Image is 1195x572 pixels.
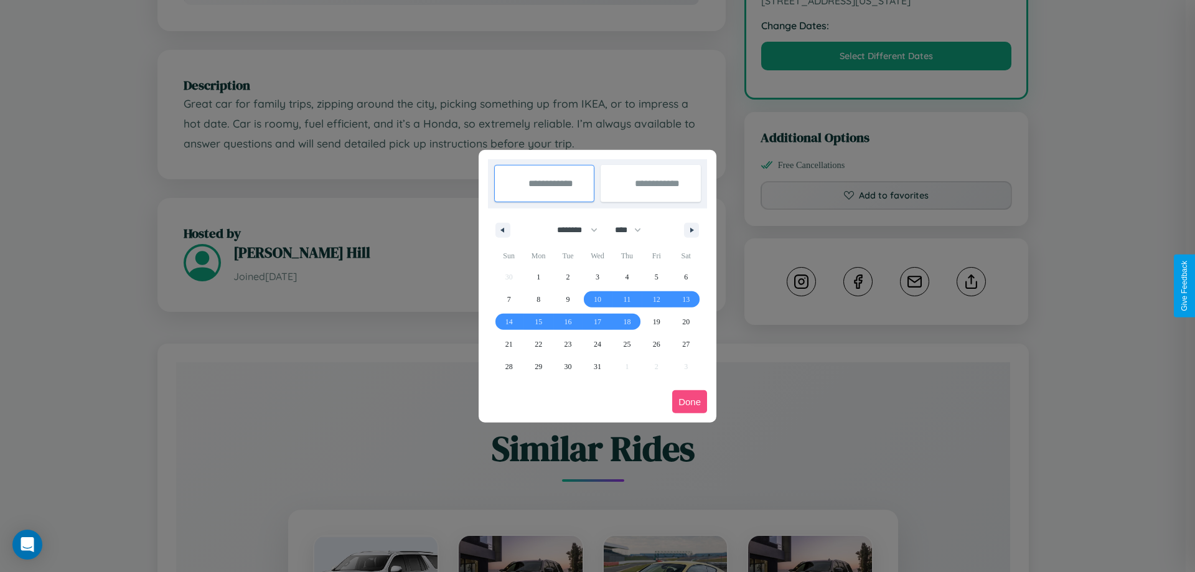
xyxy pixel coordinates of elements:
button: 9 [553,288,583,311]
button: 12 [642,288,671,311]
button: 1 [523,266,553,288]
span: 10 [594,288,601,311]
button: 4 [612,266,642,288]
span: 20 [682,311,690,333]
button: 26 [642,333,671,355]
span: 19 [653,311,660,333]
span: 23 [565,333,572,355]
span: Sun [494,246,523,266]
span: 5 [655,266,658,288]
button: 28 [494,355,523,378]
button: 11 [612,288,642,311]
button: 3 [583,266,612,288]
button: 8 [523,288,553,311]
span: 24 [594,333,601,355]
span: 21 [505,333,513,355]
button: 18 [612,311,642,333]
span: Mon [523,246,553,266]
span: 4 [625,266,629,288]
button: 19 [642,311,671,333]
button: 21 [494,333,523,355]
span: Sat [672,246,701,266]
button: 20 [672,311,701,333]
span: 7 [507,288,511,311]
span: 13 [682,288,690,311]
button: 14 [494,311,523,333]
span: 16 [565,311,572,333]
div: Open Intercom Messenger [12,530,42,560]
span: 17 [594,311,601,333]
button: 6 [672,266,701,288]
span: Thu [612,246,642,266]
span: 25 [623,333,630,355]
button: 30 [553,355,583,378]
button: 27 [672,333,701,355]
span: 14 [505,311,513,333]
span: 6 [684,266,688,288]
span: 2 [566,266,570,288]
span: 9 [566,288,570,311]
button: 24 [583,333,612,355]
button: 29 [523,355,553,378]
span: 12 [653,288,660,311]
button: 25 [612,333,642,355]
span: 18 [623,311,630,333]
div: Give Feedback [1180,261,1189,311]
span: 11 [624,288,631,311]
span: 8 [537,288,540,311]
button: 16 [553,311,583,333]
button: 2 [553,266,583,288]
button: 5 [642,266,671,288]
span: 15 [535,311,542,333]
span: 31 [594,355,601,378]
button: 22 [523,333,553,355]
span: 27 [682,333,690,355]
button: 13 [672,288,701,311]
button: 31 [583,355,612,378]
span: 26 [653,333,660,355]
span: 22 [535,333,542,355]
span: Wed [583,246,612,266]
span: 30 [565,355,572,378]
button: 7 [494,288,523,311]
button: 15 [523,311,553,333]
span: 28 [505,355,513,378]
button: Done [672,390,707,413]
span: 29 [535,355,542,378]
button: 17 [583,311,612,333]
span: Tue [553,246,583,266]
button: 23 [553,333,583,355]
span: 3 [596,266,599,288]
button: 10 [583,288,612,311]
span: Fri [642,246,671,266]
span: 1 [537,266,540,288]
